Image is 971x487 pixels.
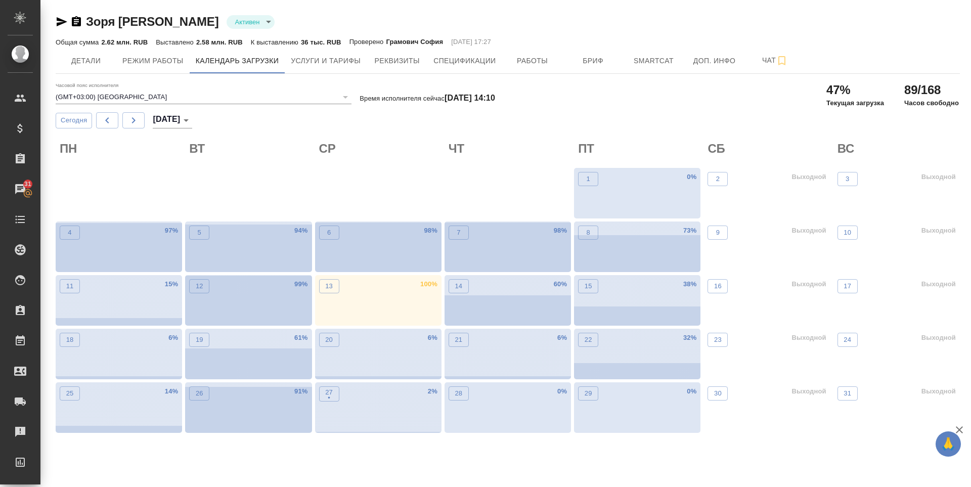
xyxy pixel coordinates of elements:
span: Чат [751,54,800,67]
p: 60 % [554,279,567,289]
p: 22 [585,335,592,345]
p: Выходной [921,279,956,289]
p: 15 [585,281,592,291]
span: Бриф [569,55,617,67]
button: Скопировать ссылку [70,16,82,28]
span: Календарь загрузки [196,55,279,67]
p: 23 [714,335,722,345]
p: 0 % [687,172,696,182]
p: • [325,393,333,403]
p: Выходной [791,386,826,396]
p: 2 % [428,386,437,396]
a: 31 [3,176,38,202]
p: Выходной [791,279,826,289]
div: Активен [227,15,275,29]
p: 94 % [294,226,307,236]
p: 38 % [683,279,696,289]
p: Выставлено [156,38,196,46]
p: 21 [455,335,462,345]
p: 7 [457,228,460,238]
p: Выходной [921,333,956,343]
h2: СР [319,141,442,157]
button: 7 [449,226,469,240]
span: Доп. инфо [690,55,739,67]
p: 6 % [428,333,437,343]
svg: Подписаться [776,55,788,67]
button: 10 [837,226,858,240]
span: Реквизиты [373,55,421,67]
button: 3 [837,172,858,186]
button: 29 [578,386,598,401]
button: 17 [837,279,858,293]
button: Сегодня [56,113,92,128]
button: 8 [578,226,598,240]
p: 13 [325,281,333,291]
p: 32 % [683,333,696,343]
h4: [DATE] 14:10 [445,94,495,102]
p: Проверено [349,37,386,47]
p: 36 тыс. RUB [301,38,341,46]
button: 27• [319,386,339,402]
button: 2 [708,172,728,186]
span: Спецификации [433,55,496,67]
button: 26 [189,386,209,401]
p: 2.58 млн. RUB [196,38,243,46]
p: Выходной [921,226,956,236]
p: Выходной [791,333,826,343]
button: 12 [189,279,209,293]
p: 3 [846,174,849,184]
p: 15 % [165,279,178,289]
h2: ВС [837,141,960,157]
span: Детали [62,55,110,67]
button: 6 [319,226,339,240]
button: 1 [578,172,598,186]
button: 25 [60,386,80,401]
p: К выставлению [251,38,301,46]
span: Работы [508,55,557,67]
p: 73 % [683,226,696,236]
p: Часов свободно [904,98,959,108]
button: 5 [189,226,209,240]
span: 31 [18,179,37,189]
h2: 89/168 [904,82,959,98]
p: 27 [325,387,333,397]
p: 10 [844,228,851,238]
p: 26 [196,388,203,399]
button: Активен [232,18,262,26]
p: Грамович София [386,37,443,47]
p: 0 % [687,386,696,396]
button: 11 [60,279,80,293]
a: Зоря [PERSON_NAME] [86,15,218,28]
button: 16 [708,279,728,293]
p: 29 [585,388,592,399]
span: 🙏 [940,433,957,455]
p: 19 [196,335,203,345]
h2: ВТ [189,141,312,157]
p: Время исполнителя сейчас [360,95,495,102]
button: Скопировать ссылку для ЯМессенджера [56,16,68,28]
p: 2 [716,174,720,184]
div: [DATE] [153,112,192,128]
p: Общая сумма [56,38,101,46]
p: [DATE] 17:27 [451,37,491,47]
p: 98 % [424,226,437,236]
button: 14 [449,279,469,293]
p: 14 % [165,386,178,396]
p: 20 [325,335,333,345]
p: 14 [455,281,462,291]
span: Режим работы [122,55,184,67]
p: 18 [66,335,74,345]
button: 19 [189,333,209,347]
p: 12 [196,281,203,291]
p: 24 [844,335,851,345]
h2: 47% [826,82,884,98]
p: Выходной [921,386,956,396]
p: 28 [455,388,462,399]
p: 6 [327,228,331,238]
button: 18 [60,333,80,347]
h2: ЧТ [449,141,571,157]
p: 31 [844,388,851,399]
p: 91 % [294,386,307,396]
p: 16 [714,281,722,291]
p: 5 [198,228,201,238]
